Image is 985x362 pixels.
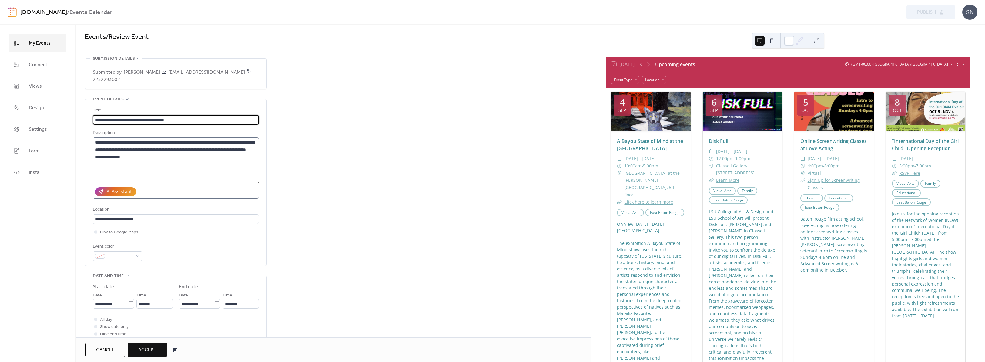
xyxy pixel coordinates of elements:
[642,162,643,170] span: -
[709,177,714,184] div: ​
[69,7,112,18] b: Events Calendar
[100,331,126,338] span: Hide end time
[620,98,625,107] div: 4
[617,138,683,152] a: A Bayou State of Mind at the [GEOGRAPHIC_DATA]
[617,170,622,177] div: ​
[892,162,897,170] div: ​
[93,107,258,114] div: Title
[617,162,622,170] div: ​
[93,129,258,137] div: Description
[823,162,824,170] span: -
[899,162,914,170] span: 5:00pm
[624,162,642,170] span: 10:00am
[892,138,959,152] a: "International Day of the Girl Child" Opening Reception
[624,170,684,198] span: [GEOGRAPHIC_DATA] at the [PERSON_NAME][GEOGRAPHIC_DATA], 5th floor
[179,292,188,299] span: Date
[138,347,156,354] span: Accept
[100,229,138,236] span: Link to Google Maps
[808,155,839,162] span: [DATE] - [DATE]
[100,323,129,331] span: Show date only
[624,155,655,162] span: [DATE] - [DATE]
[735,155,750,162] span: 1:00pm
[93,243,141,250] div: Event color
[895,98,900,107] div: 8
[29,125,47,134] span: Settings
[808,162,823,170] span: 4:00pm
[734,155,735,162] span: -
[716,148,747,155] span: [DATE] - [DATE]
[96,347,115,354] span: Cancel
[794,216,874,273] div: Baton Rouge film acting school, Love Acting, is now offering online screenwriting classes with in...
[136,292,146,299] span: Time
[29,103,44,113] span: Design
[962,5,977,20] div: SN
[800,155,805,162] div: ​
[800,177,805,184] div: ​
[643,162,658,170] span: 5:00pm
[617,155,622,162] div: ​
[892,155,897,162] div: ​
[709,148,714,155] div: ​
[106,188,132,196] div: AI Assistant
[93,96,124,103] span: Event details
[93,292,102,299] span: Date
[716,155,734,162] span: 12:00pm
[20,7,67,18] a: [DOMAIN_NAME]
[624,199,673,205] a: Click here to learn more
[655,61,695,68] div: Upcoming events
[93,206,258,213] div: Location
[93,55,135,63] span: Submission details
[803,98,808,107] div: 5
[9,77,66,95] a: Views
[9,34,66,52] a: My Events
[851,63,948,66] span: (GMT-06:00) [GEOGRAPHIC_DATA]/[GEOGRAPHIC_DATA]
[9,120,66,138] a: Settings
[893,108,902,113] div: Oct
[29,60,47,69] span: Connect
[886,211,965,319] div: Join us for the opening reception of the Network of Women (NOW) exhibition "International Day if ...
[85,30,106,44] a: Events
[800,170,805,177] div: ​
[617,198,622,206] div: ​
[9,55,66,74] a: Connect
[85,343,125,357] button: Cancel
[710,108,718,113] div: Sep
[709,162,714,170] div: ​
[709,138,728,144] a: Disk Full
[824,162,839,170] span: 8:00pm
[808,177,860,190] a: Sign Up for Screenwriting Classes
[29,39,51,48] span: My Events
[801,108,810,113] div: Oct
[716,177,739,183] a: Learn More
[618,108,626,113] div: Sep
[899,170,920,176] a: RSVP Here
[29,82,42,91] span: Views
[179,283,198,291] div: End date
[916,162,931,170] span: 7:00pm
[808,170,821,177] span: Virtual
[106,30,149,44] span: / Review Event
[95,187,136,196] button: AI Assistant
[29,168,41,177] span: Install
[223,292,232,299] span: Time
[800,162,805,170] div: ​
[899,155,913,162] span: [DATE]
[93,272,124,280] span: Date and time
[9,98,66,117] a: Design
[93,283,114,291] div: Start date
[712,98,717,107] div: 6
[93,68,252,84] span: 2252293002
[9,163,66,181] a: Install
[128,343,167,357] button: Accept
[93,69,259,83] span: Submitted by: [PERSON_NAME] [EMAIL_ADDRESS][DOMAIN_NAME]
[892,170,897,177] div: ​
[800,138,867,152] a: Online Screenwriting Classes at Love Acting
[9,141,66,160] a: Form
[8,7,17,17] img: logo
[29,146,40,156] span: Form
[914,162,916,170] span: -
[67,7,69,18] b: /
[100,316,112,323] span: All day
[716,162,776,177] span: Glassell Gallery [STREET_ADDRESS]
